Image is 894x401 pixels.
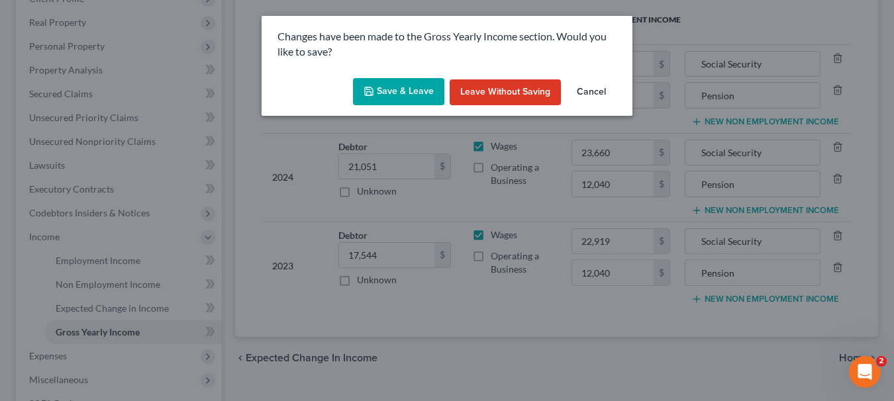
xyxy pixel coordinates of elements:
[849,356,881,388] iframe: Intercom live chat
[277,29,617,60] p: Changes have been made to the Gross Yearly Income section. Would you like to save?
[876,356,887,367] span: 2
[353,78,444,106] button: Save & Leave
[566,79,617,106] button: Cancel
[450,79,561,106] button: Leave without Saving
